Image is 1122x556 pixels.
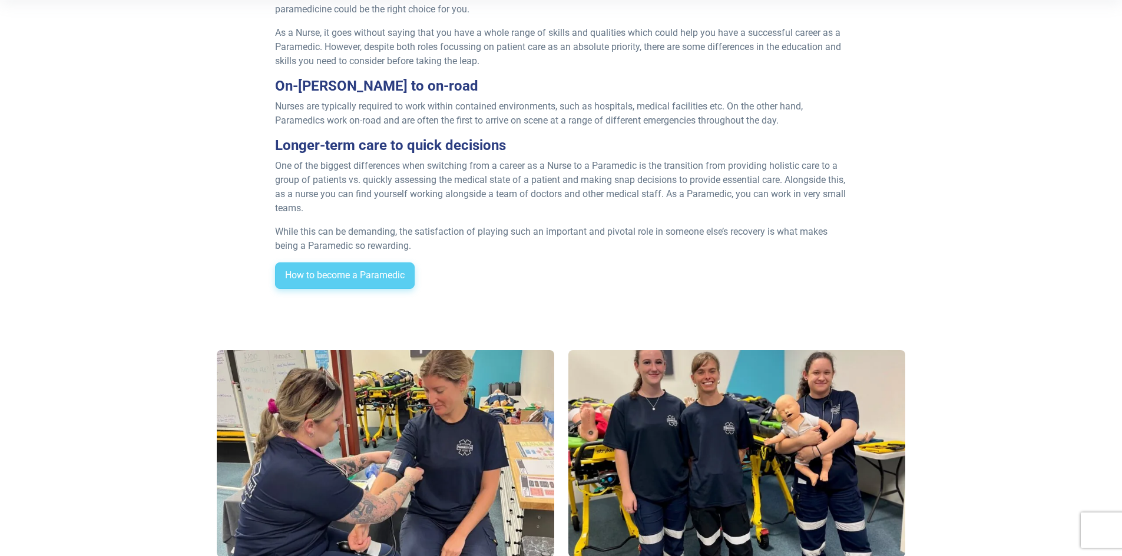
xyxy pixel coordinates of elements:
[275,137,506,154] strong: Longer-term care to quick decisions
[275,26,847,68] p: As a Nurse, it goes without saying that you have a whole range of skills and qualities which coul...
[275,225,847,253] p: While this can be demanding, the satisfaction of playing such an important and pivotal role in so...
[275,262,415,289] a: How to become a Paramedic
[275,159,847,215] p: One of the biggest differences when switching from a career as a Nurse to a Paramedic is the tran...
[275,99,847,128] p: Nurses are typically required to work within contained environments, such as hospitals, medical f...
[275,78,478,94] strong: On-[PERSON_NAME] to on-road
